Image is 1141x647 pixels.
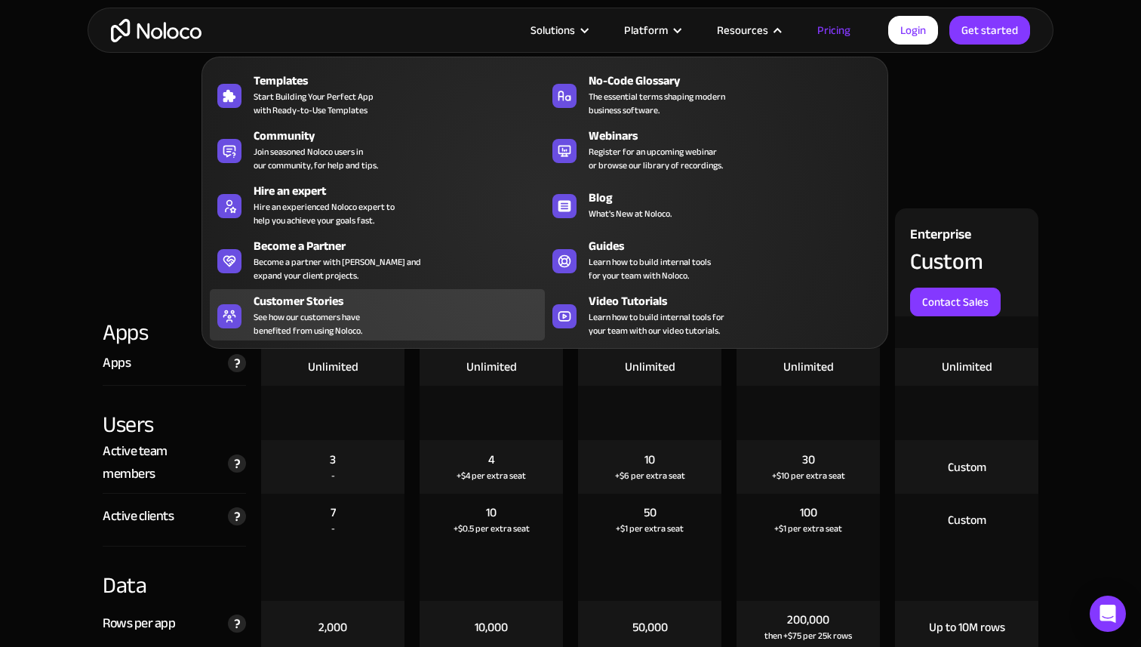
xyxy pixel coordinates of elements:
[888,16,938,45] a: Login
[103,316,246,348] div: Apps
[201,35,888,349] nav: Resources
[589,292,887,310] div: Video Tutorials
[772,468,845,483] div: +$10 per extra seat
[949,16,1030,45] a: Get started
[475,619,508,636] div: 10,000
[948,512,986,528] div: Custom
[103,440,220,485] div: Active team members
[624,20,668,40] div: Platform
[615,468,685,483] div: +$6 per extra seat
[589,255,711,282] span: Learn how to build internal tools for your team with Noloco.
[910,250,983,273] div: Custom
[457,468,526,483] div: +$4 per extra seat
[589,90,725,117] span: The essential terms shaping modern business software.
[783,359,834,375] div: Unlimited
[717,20,768,40] div: Resources
[787,612,829,628] div: 200,000
[318,619,347,636] div: 2,000
[589,237,887,255] div: Guides
[589,189,887,207] div: Blog
[910,288,1001,316] a: Contact Sales
[1090,596,1126,632] div: Open Intercom Messenger
[254,90,374,117] span: Start Building Your Perfect App with Ready-to-Use Templates
[254,72,552,90] div: Templates
[254,237,552,255] div: Become a Partner
[254,127,552,145] div: Community
[545,124,880,175] a: WebinarsRegister for an upcoming webinaror browse our library of recordings.
[103,111,1038,152] h2: Compare our plans
[910,223,971,250] div: Enterprise
[948,459,986,476] div: Custom
[616,521,684,536] div: +$1 per extra seat
[331,521,335,536] div: -
[589,207,672,220] span: What's New at Noloco.
[798,20,869,40] a: Pricing
[531,20,575,40] div: Solutions
[103,352,131,374] div: Apps
[802,451,815,468] div: 30
[512,20,605,40] div: Solutions
[254,200,395,227] div: Hire an experienced Noloco expert to help you achieve your goals fast.
[774,521,842,536] div: +$1 per extra seat
[698,20,798,40] div: Resources
[589,127,887,145] div: Webinars
[254,145,378,172] span: Join seasoned Noloco users in our community, for help and tips.
[254,255,421,282] div: Become a partner with [PERSON_NAME] and expand your client projects.
[545,179,880,230] a: BlogWhat's New at Noloco.
[210,289,545,340] a: Customer StoriesSee how our customers havebenefited from using Noloco.
[764,628,852,643] div: then +$75 per 25k rows
[210,124,545,175] a: CommunityJoin seasoned Noloco users inour community, for help and tips.
[103,547,246,601] div: Data
[308,359,358,375] div: Unlimited
[331,468,335,483] div: -
[103,505,174,528] div: Active clients
[545,69,880,120] a: No-Code GlossaryThe essential terms shaping modernbusiness software.
[111,19,201,42] a: home
[589,310,724,337] span: Learn how to build internal tools for your team with our video tutorials.
[103,386,246,440] div: Users
[589,145,723,172] span: Register for an upcoming webinar or browse our library of recordings.
[545,234,880,285] a: GuidesLearn how to build internal toolsfor your team with Noloco.
[210,69,545,120] a: TemplatesStart Building Your Perfect Appwith Ready-to-Use Templates
[103,612,175,635] div: Rows per app
[800,504,817,521] div: 100
[254,182,552,200] div: Hire an expert
[210,179,545,230] a: Hire an expertHire an experienced Noloco expert tohelp you achieve your goals fast.
[254,310,362,337] span: See how our customers have benefited from using Noloco.
[589,72,887,90] div: No-Code Glossary
[644,504,657,521] div: 50
[488,451,495,468] div: 4
[605,20,698,40] div: Platform
[331,504,336,521] div: 7
[330,451,336,468] div: 3
[210,234,545,285] a: Become a PartnerBecome a partner with [PERSON_NAME] andexpand your client projects.
[254,292,552,310] div: Customer Stories
[942,359,992,375] div: Unlimited
[466,359,517,375] div: Unlimited
[644,451,655,468] div: 10
[486,504,497,521] div: 10
[545,289,880,340] a: Video TutorialsLearn how to build internal tools foryour team with our video tutorials.
[929,619,1005,636] div: Up to 10M rows
[625,359,675,375] div: Unlimited
[454,521,530,536] div: +$0.5 per extra seat
[632,619,668,636] div: 50,000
